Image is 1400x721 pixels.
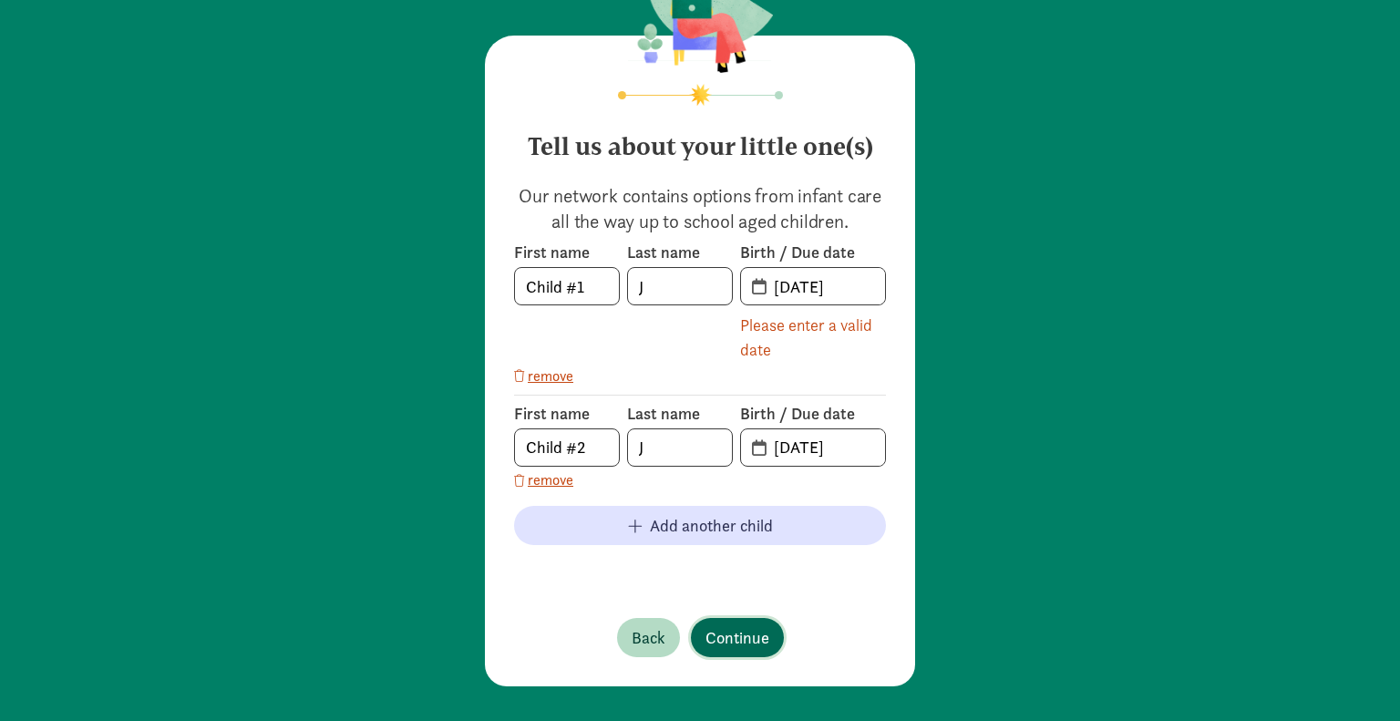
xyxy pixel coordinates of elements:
input: MM-DD-YYYY [763,268,885,304]
button: Add another child [514,506,886,545]
label: First name [514,403,620,425]
span: Back [632,625,665,650]
label: Birth / Due date [740,403,886,425]
span: remove [528,366,573,387]
button: remove [514,469,573,491]
label: Birth / Due date [740,242,886,263]
button: Continue [691,618,784,657]
span: remove [528,469,573,491]
label: Last name [627,403,733,425]
button: Back [617,618,680,657]
span: Continue [705,625,769,650]
h4: Tell us about your little one(s) [514,118,886,161]
input: MM-DD-YYYY [763,429,885,466]
div: Please enter a valid date [740,313,886,362]
label: Last name [627,242,733,263]
span: Add another child [650,513,773,538]
label: First name [514,242,620,263]
button: remove [514,366,573,387]
p: Our network contains options from infant care all the way up to school aged children. [514,183,886,234]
